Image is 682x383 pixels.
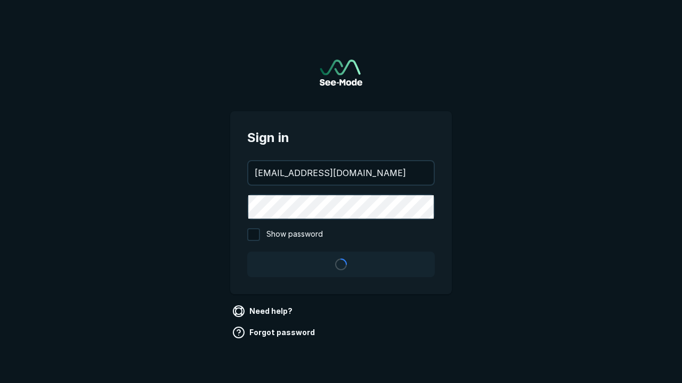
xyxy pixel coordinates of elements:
img: See-Mode Logo [320,60,362,86]
a: Go to sign in [320,60,362,86]
input: your@email.com [248,161,434,185]
a: Need help? [230,303,297,320]
span: Sign in [247,128,435,147]
span: Show password [266,228,323,241]
a: Forgot password [230,324,319,341]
